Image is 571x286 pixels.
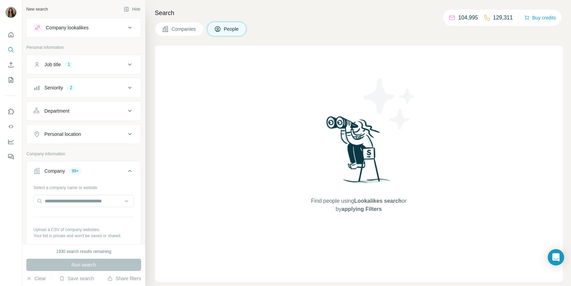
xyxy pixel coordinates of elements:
div: Department [44,108,69,114]
div: Seniority [44,84,63,91]
p: 129,311 [493,14,513,22]
p: Personal information [26,44,141,51]
button: Clear [26,275,46,282]
span: Find people using or by [304,197,413,213]
div: 99+ [69,168,81,174]
span: Companies [172,26,196,32]
button: Save search [59,275,94,282]
button: Hide [119,4,145,14]
button: Company lookalikes [27,19,141,36]
div: 1 [65,61,73,68]
button: Job title1 [27,56,141,73]
div: Open Intercom Messenger [548,249,564,266]
button: Quick start [5,29,16,41]
div: 2 [67,85,75,91]
button: Search [5,44,16,56]
div: Company [44,168,65,174]
img: Surfe Illustration - Woman searching with binoculars [323,114,394,190]
button: Share filters [107,275,141,282]
span: Lookalikes search [354,198,402,204]
div: Select a company name or website [33,182,134,191]
div: New search [26,6,48,12]
button: Personal location [27,126,141,142]
button: Enrich CSV [5,59,16,71]
p: Company information [26,151,141,157]
span: People [224,26,240,32]
button: Dashboard [5,135,16,148]
div: Company lookalikes [46,24,89,31]
span: applying Filters [341,206,382,212]
img: Avatar [5,7,16,18]
div: Personal location [44,131,81,138]
button: Buy credits [524,13,556,23]
button: Department [27,103,141,119]
p: 104,995 [458,14,478,22]
h4: Search [155,8,563,18]
button: Seniority2 [27,80,141,96]
button: Company99+ [27,163,141,182]
img: Surfe Illustration - Stars [359,73,420,134]
button: Use Surfe on LinkedIn [5,105,16,118]
div: 1930 search results remaining [56,248,111,255]
button: Feedback [5,151,16,163]
p: Your list is private and won't be saved or shared. [33,233,134,239]
button: My lists [5,74,16,86]
div: Job title [44,61,61,68]
p: Upload a CSV of company websites. [33,227,134,233]
button: Use Surfe API [5,120,16,133]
